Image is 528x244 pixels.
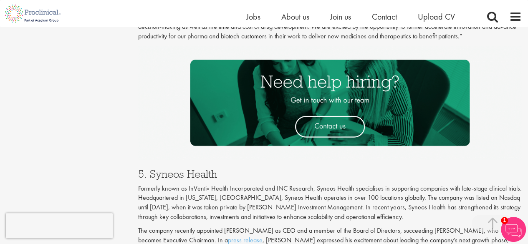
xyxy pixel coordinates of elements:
[330,11,351,22] a: Join us
[372,11,397,22] a: Contact
[501,217,526,242] img: Chatbot
[501,217,508,224] span: 1
[6,213,113,238] iframe: reCAPTCHA
[138,169,522,179] h3: 5. Syneos Health
[138,184,522,222] p: Formerly known as InVentiv Health Incorporated and INC Research, Syneos Health specialises in sup...
[281,11,309,22] a: About us
[418,11,455,22] a: Upload CV
[246,11,260,22] a: Jobs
